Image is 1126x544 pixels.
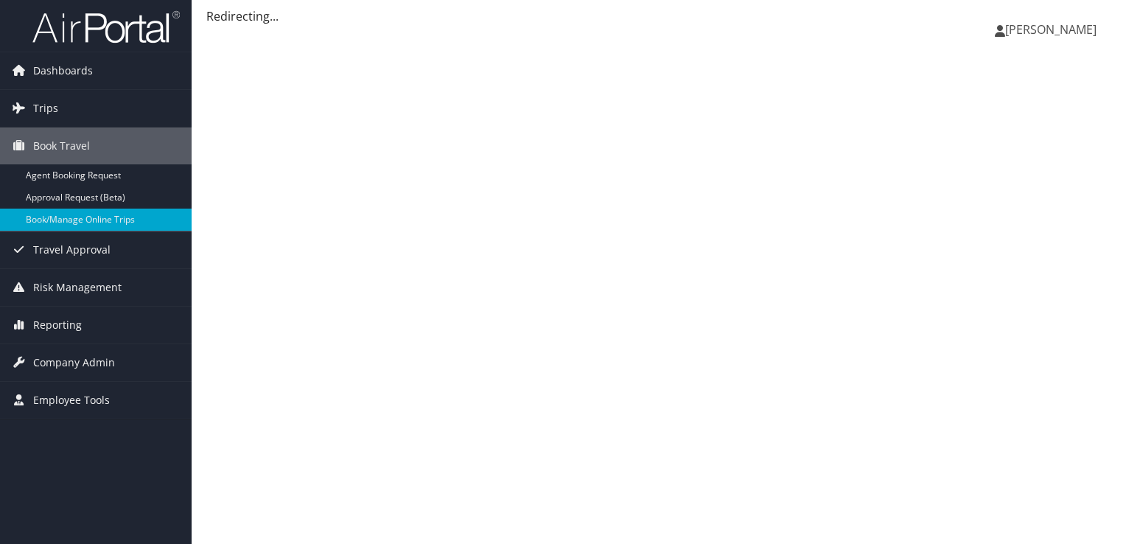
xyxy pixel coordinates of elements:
[33,52,93,89] span: Dashboards
[33,307,82,344] span: Reporting
[33,90,58,127] span: Trips
[33,269,122,306] span: Risk Management
[33,231,111,268] span: Travel Approval
[206,7,1111,25] div: Redirecting...
[33,382,110,419] span: Employee Tools
[1005,21,1097,38] span: [PERSON_NAME]
[995,7,1111,52] a: [PERSON_NAME]
[33,344,115,381] span: Company Admin
[33,128,90,164] span: Book Travel
[32,10,180,44] img: airportal-logo.png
